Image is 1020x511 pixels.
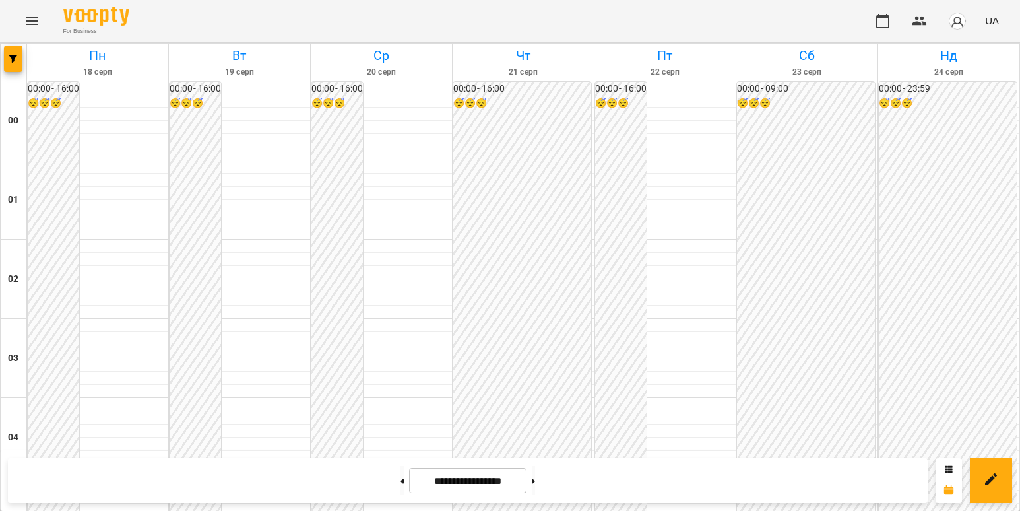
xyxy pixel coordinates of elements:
h6: 😴😴😴 [311,96,363,111]
h6: Чт [455,46,592,66]
h6: 00:00 - 16:00 [311,82,363,96]
h6: 24 серп [880,66,1017,79]
h6: 23 серп [738,66,876,79]
h6: 18 серп [29,66,166,79]
h6: 02 [8,272,18,287]
h6: 😴😴😴 [595,96,647,111]
h6: 00:00 - 16:00 [28,82,79,96]
h6: 😴😴😴 [879,96,1017,111]
img: Voopty Logo [63,7,129,26]
h6: Нд [880,46,1017,66]
h6: 00 [8,114,18,128]
button: Menu [16,5,48,37]
h6: 😴😴😴 [170,96,221,111]
h6: 21 серп [455,66,592,79]
h6: 03 [8,351,18,366]
h6: Пн [29,46,166,66]
span: For Business [63,27,129,36]
h6: 00:00 - 23:59 [879,82,1017,96]
h6: 😴😴😴 [453,96,591,111]
h6: 00:00 - 16:00 [453,82,591,96]
h6: Сб [738,46,876,66]
h6: 19 серп [171,66,308,79]
h6: 22 серп [596,66,734,79]
h6: 😴😴😴 [28,96,79,111]
h6: 04 [8,430,18,445]
span: UA [985,14,999,28]
h6: 00:00 - 16:00 [170,82,221,96]
h6: Пт [596,46,734,66]
h6: 😴😴😴 [737,96,875,111]
h6: 00:00 - 16:00 [595,82,647,96]
h6: Вт [171,46,308,66]
img: avatar_s.png [948,12,967,30]
h6: 01 [8,193,18,207]
button: UA [980,9,1004,33]
h6: Ср [313,46,450,66]
h6: 00:00 - 09:00 [737,82,875,96]
h6: 20 серп [313,66,450,79]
